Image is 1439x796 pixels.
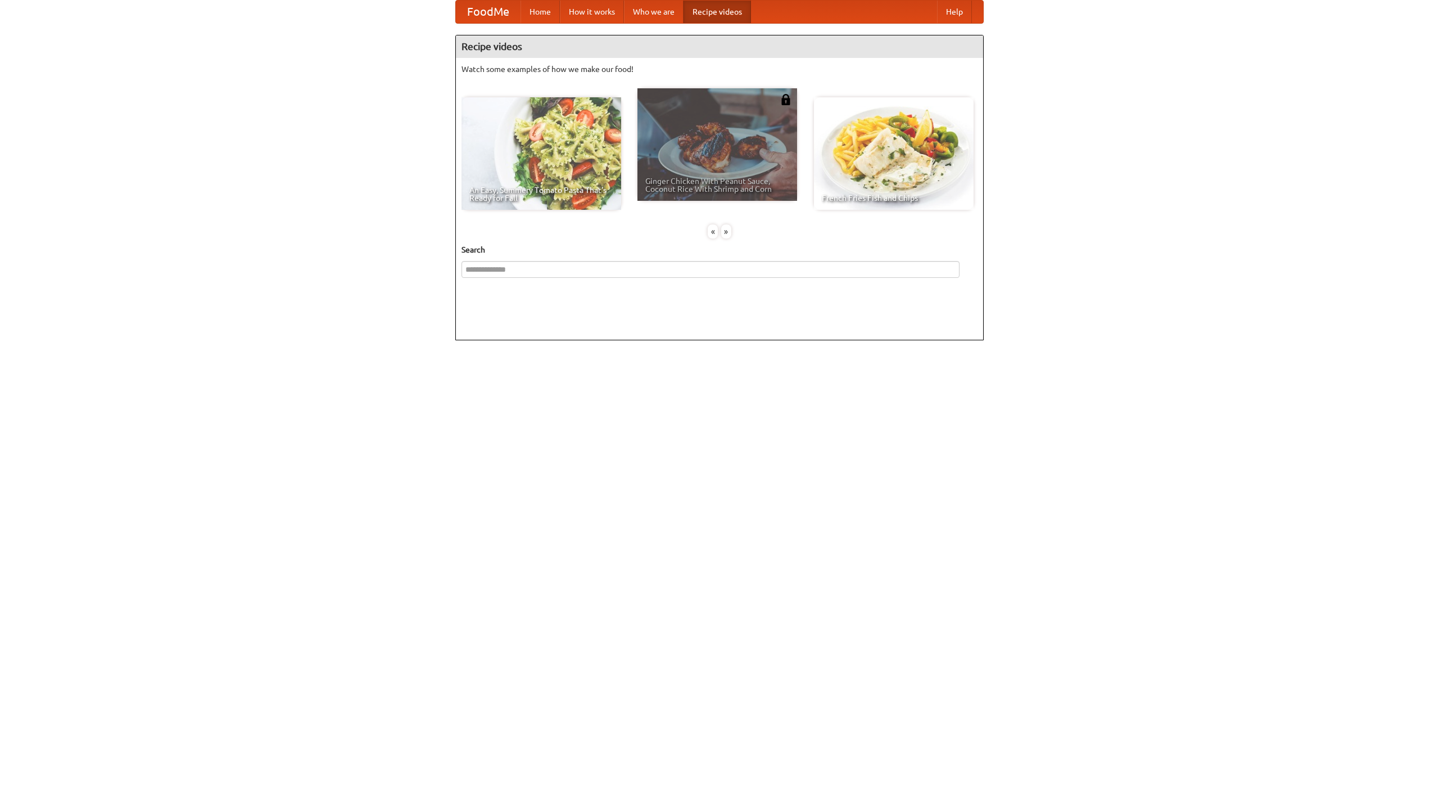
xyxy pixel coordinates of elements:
[684,1,751,23] a: Recipe videos
[624,1,684,23] a: Who we are
[521,1,560,23] a: Home
[814,97,974,210] a: French Fries Fish and Chips
[456,1,521,23] a: FoodMe
[937,1,972,23] a: Help
[721,224,731,239] div: »
[456,35,983,58] h4: Recipe videos
[780,94,791,105] img: 483408.png
[469,186,613,202] span: An Easy, Summery Tomato Pasta That's Ready for Fall
[461,244,978,255] h5: Search
[822,194,966,202] span: French Fries Fish and Chips
[461,97,621,210] a: An Easy, Summery Tomato Pasta That's Ready for Fall
[461,64,978,75] p: Watch some examples of how we make our food!
[560,1,624,23] a: How it works
[708,224,718,239] div: «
